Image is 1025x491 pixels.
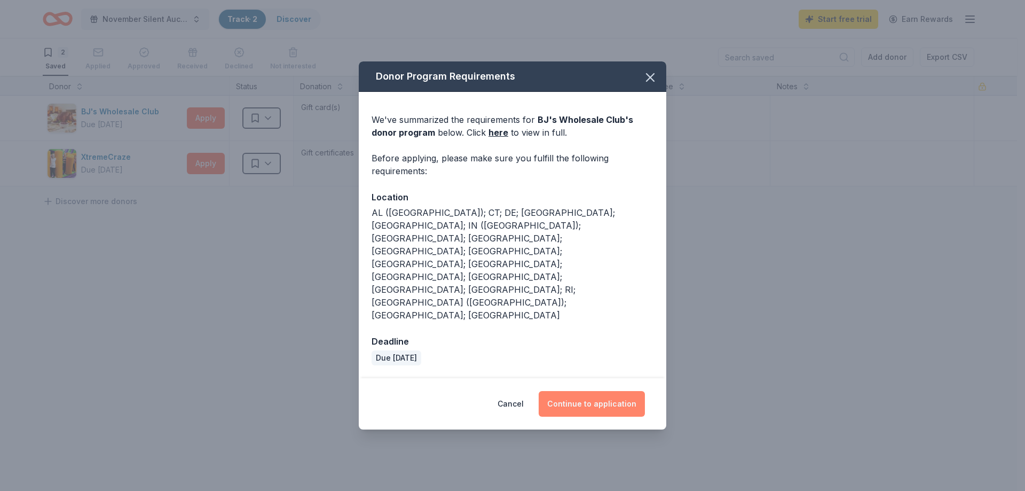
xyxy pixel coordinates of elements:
button: Continue to application [539,391,645,417]
div: Due [DATE] [372,350,421,365]
div: Deadline [372,334,653,348]
button: Cancel [498,391,524,417]
div: We've summarized the requirements for below. Click to view in full. [372,113,653,139]
div: Before applying, please make sure you fulfill the following requirements: [372,152,653,177]
div: Location [372,190,653,204]
div: AL ([GEOGRAPHIC_DATA]); CT; DE; [GEOGRAPHIC_DATA]; [GEOGRAPHIC_DATA]; IN ([GEOGRAPHIC_DATA]); [GE... [372,206,653,322]
div: Donor Program Requirements [359,61,666,92]
a: here [488,126,508,139]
